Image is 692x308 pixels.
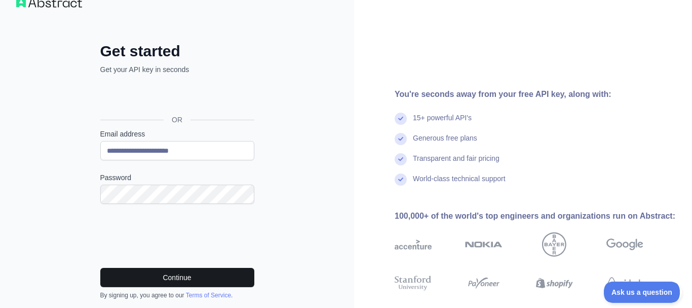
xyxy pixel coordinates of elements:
span: OR [164,115,190,125]
div: Sign in with Google. Opens in new tab [100,86,252,108]
button: Continue [100,268,254,287]
img: check mark [395,133,407,145]
img: google [606,232,643,257]
a: Terms of Service [186,292,231,299]
label: Email address [100,129,254,139]
img: accenture [395,232,432,257]
img: bayer [542,232,566,257]
iframe: Sign in with Google Button [95,86,257,108]
div: By signing up, you agree to our . [100,291,254,299]
img: check mark [395,174,407,186]
img: check mark [395,113,407,125]
img: payoneer [465,274,502,293]
div: You're seconds away from your free API key, along with: [395,88,676,100]
div: Transparent and fair pricing [413,153,499,174]
img: shopify [536,274,573,293]
iframe: Toggle Customer Support [604,282,682,303]
img: stanford university [395,274,432,293]
img: nokia [465,232,502,257]
div: 15+ powerful API's [413,113,472,133]
p: Get your API key in seconds [100,64,254,75]
img: check mark [395,153,407,165]
div: 100,000+ of the world's top engineers and organizations run on Abstract: [395,210,676,222]
h2: Get started [100,42,254,60]
label: Password [100,173,254,183]
iframe: reCAPTCHA [100,216,254,256]
img: airbnb [606,274,643,293]
div: World-class technical support [413,174,506,194]
div: Generous free plans [413,133,477,153]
